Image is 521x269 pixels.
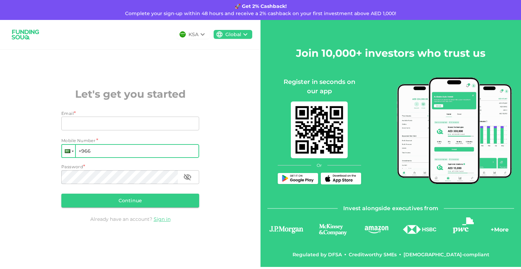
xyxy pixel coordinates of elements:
[61,144,199,158] input: 1 (702) 123-4567
[61,194,199,207] button: Continue
[61,86,199,102] h2: Let's get you started
[62,145,75,157] div: Saudi Arabia: + 966
[267,225,305,234] img: logo
[291,101,348,158] img: mobile-app
[364,225,389,234] img: logo
[225,31,241,38] div: Global
[324,174,358,183] img: App Store
[313,223,353,236] img: logo
[154,216,171,222] a: Sign in
[61,137,95,144] span: Mobile Number
[317,162,322,169] span: Or
[61,117,192,130] input: email
[402,225,437,234] img: logo
[403,251,489,258] div: [DEMOGRAPHIC_DATA]-compliant
[349,251,397,258] div: Creditworthy SMEs
[296,45,486,61] h2: Join 10,000+ investors who trust us
[61,170,178,184] input: password
[61,164,83,169] span: Password
[235,3,287,9] strong: 🚀 Get 2% Cashback!
[293,251,342,258] div: Regulated by DFSA
[61,111,74,116] span: Email
[188,31,198,38] div: KSA
[125,10,396,17] span: Complete your sign-up within 48 hours and receive a 2% cashback on your first investment above AE...
[491,226,509,237] div: + More
[61,216,199,223] div: Already have an account?
[280,175,315,183] img: Play Store
[278,77,361,96] div: Register in seconds on our app
[343,204,438,213] span: Invest alongside executives from
[397,77,512,184] img: mobile-app
[453,217,474,233] img: logo
[8,25,43,44] img: logo
[180,31,186,37] img: flag-sa.b9a346574cdc8950dd34b50780441f57.svg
